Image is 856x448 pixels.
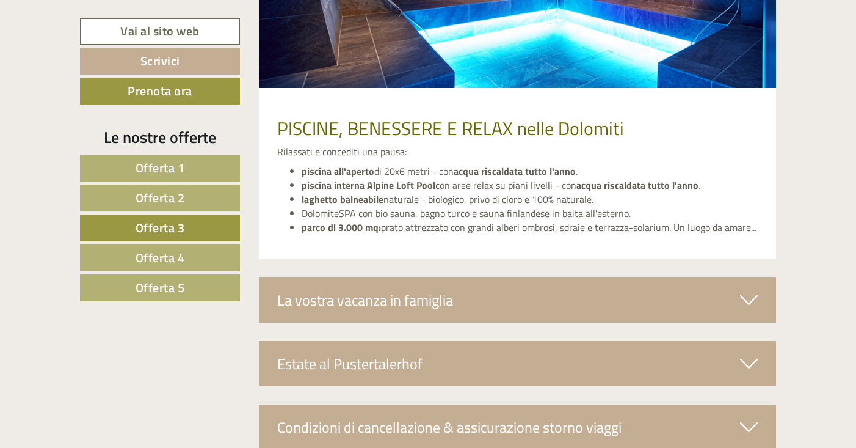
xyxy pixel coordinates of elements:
span: Offerta 4 [136,248,185,267]
a: Vai al sito web [80,18,240,45]
li: di 20x6 metri - con . [302,164,758,178]
div: [GEOGRAPHIC_DATA] [18,35,176,45]
li: DolomiteSPA con bio sauna, bagno turco e sauna finlandese in baita all'esterno. [302,207,758,221]
div: Estate al Pustertalerhof [259,341,777,386]
span: Offerta 2 [136,188,185,207]
div: Le nostre offerte [80,126,240,149]
li: naturale - biologico, privo di cloro e 100% naturale. [302,193,758,207]
li: prato attrezzato con grandi alberi ombrosi, sdraie e terrazza-solarium. Un luogo da amare... [302,221,758,235]
small: 21:17 [18,59,176,68]
a: Scrivici [80,48,240,75]
div: lunedì [217,9,264,30]
strong: acqua riscaldata tutto l'anno [576,178,698,193]
span: Offerta 1 [136,158,185,177]
div: La vostra vacanza in famiglia [259,277,777,323]
div: Buon giorno, come possiamo aiutarla? [9,33,182,70]
span: Offerta 5 [136,278,185,297]
span: Offerta 3 [136,218,185,237]
button: Invia [417,317,482,343]
strong: piscina interna Alpine Loft Pool [302,178,435,193]
p: Rilassati e concediti una pausa: [277,145,758,159]
strong: laghetto balneabile [302,192,383,207]
li: con aree relax su piani livelli - con . [302,178,758,193]
strong: piscina all'aperto [302,164,374,178]
span: PISCINE, BENESSERE E RELAX nelle Dolomiti [277,114,624,142]
a: Prenota ora [80,78,240,105]
strong: parco di 3.000 mq: [302,220,381,235]
strong: acqua riscaldata tutto l'anno [454,164,576,178]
